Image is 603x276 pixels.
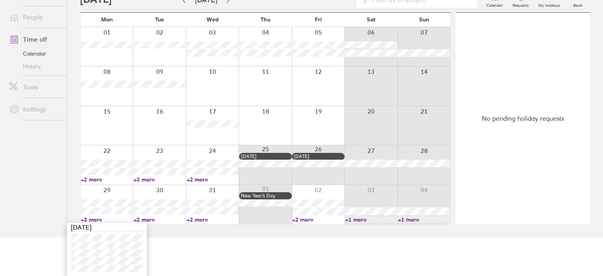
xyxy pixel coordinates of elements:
a: +2 more [187,176,239,183]
span: Wed [207,16,218,23]
span: Sat [367,16,375,23]
label: My holidays [534,1,565,8]
span: Sun [419,16,429,23]
a: Time off [3,31,67,47]
label: Book [569,1,587,8]
label: Requests [508,1,534,8]
a: +1 more [345,216,397,223]
span: Fri [315,16,322,23]
a: +2 more [187,216,239,223]
div: [DATE] [241,154,290,159]
a: Calendar [3,47,67,60]
span: Thu [260,16,270,23]
div: [DATE] [67,223,147,232]
a: +2 more [81,176,133,183]
a: Tools [3,79,67,95]
a: +3 more [81,216,133,223]
a: +2 more [292,216,344,223]
a: History [3,60,67,73]
a: +2 more [134,176,186,183]
div: [DATE] [294,154,343,159]
div: New Year’s Day [241,193,290,199]
div: No pending holiday requests [456,13,590,224]
a: +1 more [398,216,450,223]
a: Settings [3,101,67,117]
span: Tue [155,16,164,23]
label: Calendar [482,1,508,8]
a: People [3,9,67,25]
a: +2 more [134,216,186,223]
span: Mon [101,16,113,23]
